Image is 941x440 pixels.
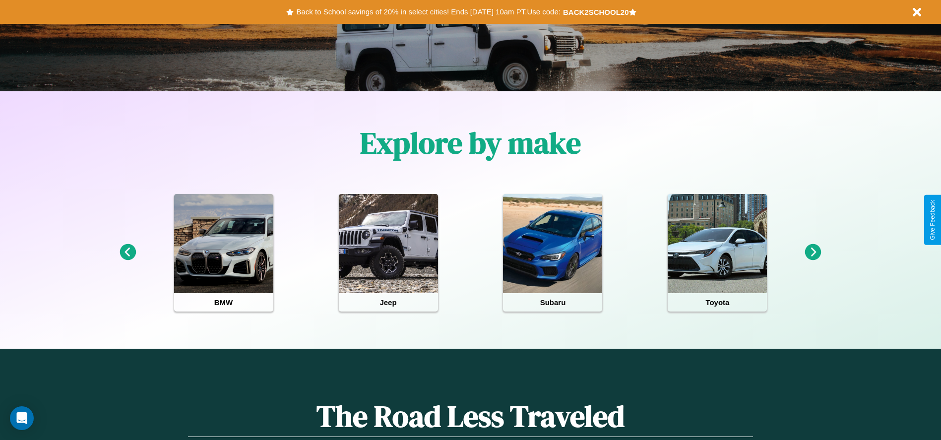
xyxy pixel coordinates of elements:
[668,293,767,312] h4: Toyota
[563,8,629,16] b: BACK2SCHOOL20
[10,406,34,430] div: Open Intercom Messenger
[188,396,753,437] h1: The Road Less Traveled
[294,5,563,19] button: Back to School savings of 20% in select cities! Ends [DATE] 10am PT.Use code:
[929,200,936,240] div: Give Feedback
[503,293,602,312] h4: Subaru
[174,293,273,312] h4: BMW
[339,293,438,312] h4: Jeep
[360,123,581,163] h1: Explore by make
